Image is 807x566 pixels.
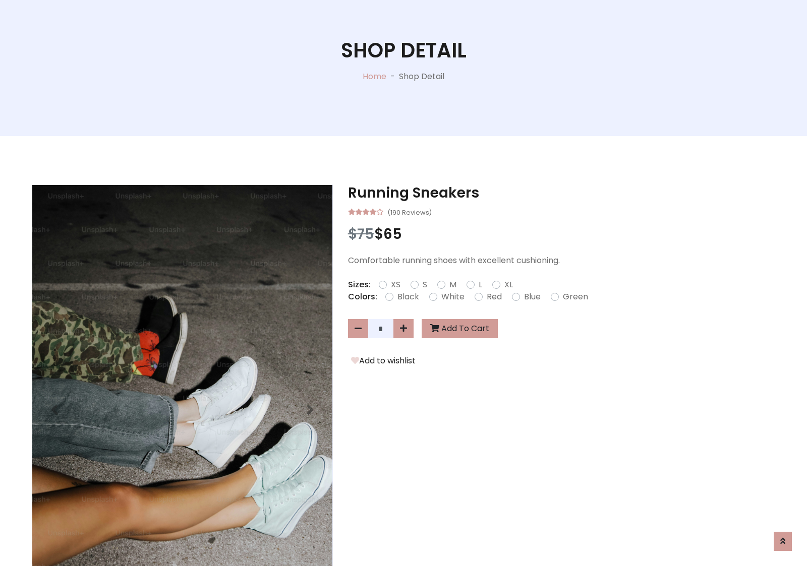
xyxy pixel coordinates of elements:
[441,291,465,303] label: White
[348,255,775,267] p: Comfortable running shoes with excellent cushioning.
[487,291,502,303] label: Red
[563,291,588,303] label: Green
[386,71,399,83] p: -
[348,224,374,244] span: $75
[383,224,402,244] span: 65
[504,279,513,291] label: XL
[422,319,498,338] button: Add To Cart
[479,279,482,291] label: L
[397,291,419,303] label: Black
[348,184,775,202] h3: Running Sneakers
[387,206,432,218] small: (190 Reviews)
[524,291,541,303] label: Blue
[423,279,427,291] label: S
[348,354,419,367] button: Add to wishlist
[363,71,386,82] a: Home
[348,291,377,303] p: Colors:
[399,71,444,83] p: Shop Detail
[348,226,775,243] h3: $
[348,279,371,291] p: Sizes:
[391,279,400,291] label: XS
[341,38,467,62] h1: Shop Detail
[449,279,456,291] label: M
